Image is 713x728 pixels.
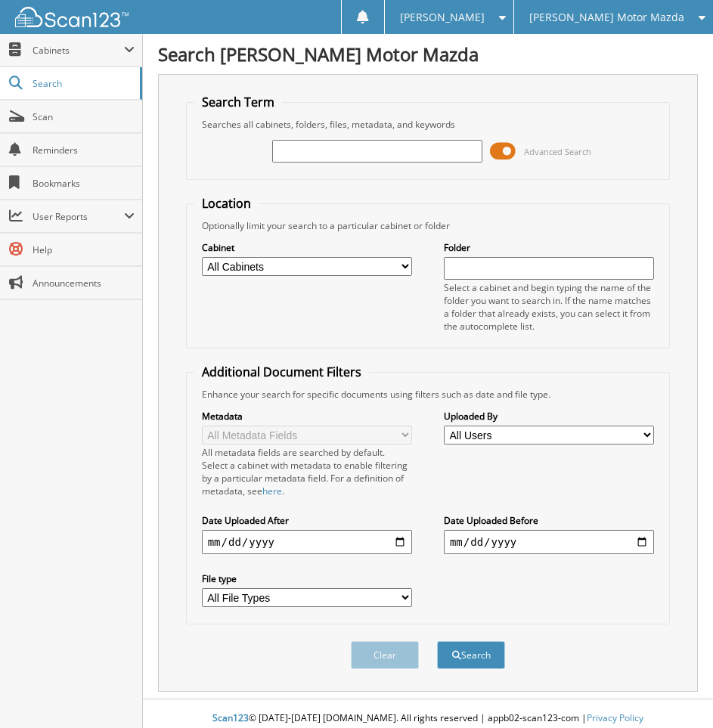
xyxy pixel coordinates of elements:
[444,241,654,254] label: Folder
[437,641,505,669] button: Search
[15,7,129,27] img: scan123-logo-white.svg
[33,277,135,290] span: Announcements
[262,485,282,497] a: here
[202,241,412,254] label: Cabinet
[33,110,135,123] span: Scan
[202,446,412,497] div: All metadata fields are searched by default. Select a cabinet with metadata to enable filtering b...
[33,77,132,90] span: Search
[194,118,662,131] div: Searches all cabinets, folders, files, metadata, and keywords
[351,641,419,669] button: Clear
[400,13,485,22] span: [PERSON_NAME]
[33,44,124,57] span: Cabinets
[587,711,643,724] a: Privacy Policy
[444,514,654,527] label: Date Uploaded Before
[33,243,135,256] span: Help
[529,13,684,22] span: [PERSON_NAME] Motor Mazda
[212,711,249,724] span: Scan123
[444,530,654,554] input: end
[524,146,591,157] span: Advanced Search
[158,42,698,67] h1: Search [PERSON_NAME] Motor Mazda
[202,514,412,527] label: Date Uploaded After
[444,281,654,333] div: Select a cabinet and begin typing the name of the folder you want to search in. If the name match...
[194,219,662,232] div: Optionally limit your search to a particular cabinet or folder
[33,144,135,156] span: Reminders
[194,388,662,401] div: Enhance your search for specific documents using filters such as date and file type.
[194,195,259,212] legend: Location
[202,572,412,585] label: File type
[202,530,412,554] input: start
[202,410,412,423] label: Metadata
[194,364,369,380] legend: Additional Document Filters
[444,410,654,423] label: Uploaded By
[33,177,135,190] span: Bookmarks
[194,94,282,110] legend: Search Term
[33,210,124,223] span: User Reports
